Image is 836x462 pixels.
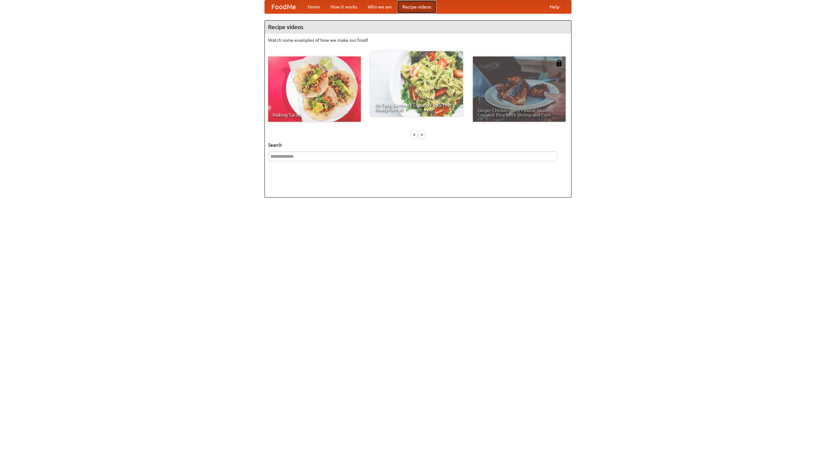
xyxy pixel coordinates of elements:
a: How it works [325,0,362,13]
span: Making Tacos [273,113,356,117]
img: 483408.png [556,60,562,66]
a: Making Tacos [268,56,361,122]
p: Watch some examples of how we make our food! [268,37,568,43]
div: « [411,130,417,138]
h4: Recipe videos [265,21,571,34]
span: An Easy, Summery Tomato Pasta That's Ready for Fall [375,103,458,112]
a: Home [302,0,325,13]
a: Who we are [362,0,397,13]
a: Recipe videos [397,0,436,13]
h5: Search [268,142,568,148]
a: FoodMe [265,0,302,13]
a: Help [544,0,565,13]
a: An Easy, Summery Tomato Pasta That's Ready for Fall [370,51,463,117]
div: » [419,130,425,138]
